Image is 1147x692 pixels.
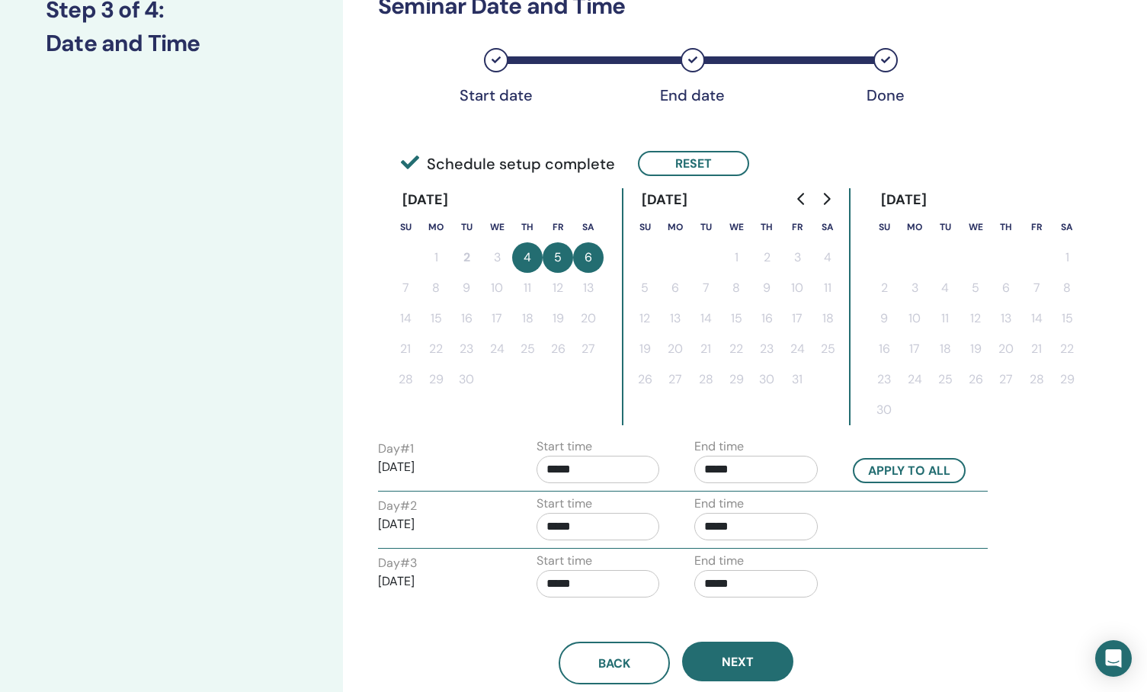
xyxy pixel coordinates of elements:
th: Saturday [1052,212,1082,242]
button: 29 [1052,364,1082,395]
button: 5 [543,242,573,273]
button: 18 [930,334,960,364]
button: 30 [869,395,899,425]
button: 13 [991,303,1021,334]
button: 20 [991,334,1021,364]
button: 16 [751,303,782,334]
th: Friday [782,212,812,242]
button: 16 [869,334,899,364]
button: 13 [573,273,604,303]
button: 29 [421,364,451,395]
th: Wednesday [721,212,751,242]
button: 8 [421,273,451,303]
button: 24 [899,364,930,395]
button: 12 [543,273,573,303]
button: 26 [543,334,573,364]
th: Wednesday [482,212,512,242]
div: End date [655,86,731,104]
span: Schedule setup complete [401,152,615,175]
button: 23 [451,334,482,364]
th: Tuesday [690,212,721,242]
button: 21 [1021,334,1052,364]
button: 12 [960,303,991,334]
th: Tuesday [930,212,960,242]
th: Friday [543,212,573,242]
div: Open Intercom Messenger [1095,640,1132,677]
button: 13 [660,303,690,334]
button: 8 [1052,273,1082,303]
button: 1 [721,242,751,273]
button: 9 [451,273,482,303]
th: Monday [899,212,930,242]
button: 5 [630,273,660,303]
th: Saturday [573,212,604,242]
button: 20 [660,334,690,364]
button: 8 [721,273,751,303]
button: 17 [782,303,812,334]
th: Monday [660,212,690,242]
button: 15 [1052,303,1082,334]
th: Friday [1021,212,1052,242]
button: 12 [630,303,660,334]
button: 30 [451,364,482,395]
button: 29 [721,364,751,395]
button: 16 [451,303,482,334]
th: Sunday [630,212,660,242]
p: [DATE] [378,572,501,591]
label: Start time [537,552,592,570]
button: 27 [573,334,604,364]
button: 1 [1052,242,1082,273]
button: 7 [690,273,721,303]
div: [DATE] [390,188,461,212]
button: 18 [812,303,843,334]
button: 11 [930,303,960,334]
label: End time [694,495,744,513]
button: 1 [421,242,451,273]
button: 24 [782,334,812,364]
button: 27 [660,364,690,395]
button: 23 [869,364,899,395]
button: Apply to all [853,458,966,483]
button: 2 [869,273,899,303]
button: 19 [960,334,991,364]
button: 14 [390,303,421,334]
th: Saturday [812,212,843,242]
button: 28 [690,364,721,395]
th: Wednesday [960,212,991,242]
button: 14 [1021,303,1052,334]
button: 3 [899,273,930,303]
button: Back [559,642,670,684]
p: [DATE] [378,458,501,476]
label: Day # 1 [378,440,414,458]
button: 4 [812,242,843,273]
button: 9 [751,273,782,303]
h3: Date and Time [46,30,297,57]
label: Day # 3 [378,554,417,572]
button: 19 [543,303,573,334]
button: 4 [512,242,543,273]
button: 10 [899,303,930,334]
th: Thursday [751,212,782,242]
button: 11 [812,273,843,303]
button: 17 [899,334,930,364]
label: End time [694,552,744,570]
button: 11 [512,273,543,303]
th: Thursday [512,212,543,242]
button: 24 [482,334,512,364]
button: 25 [512,334,543,364]
button: 10 [782,273,812,303]
th: Sunday [869,212,899,242]
button: 15 [421,303,451,334]
button: 3 [482,242,512,273]
div: [DATE] [630,188,700,212]
button: 17 [482,303,512,334]
button: 21 [690,334,721,364]
button: Go to previous month [790,184,814,214]
div: [DATE] [869,188,940,212]
button: 25 [930,364,960,395]
button: 25 [812,334,843,364]
th: Thursday [991,212,1021,242]
button: 22 [1052,334,1082,364]
button: 28 [390,364,421,395]
button: 23 [751,334,782,364]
